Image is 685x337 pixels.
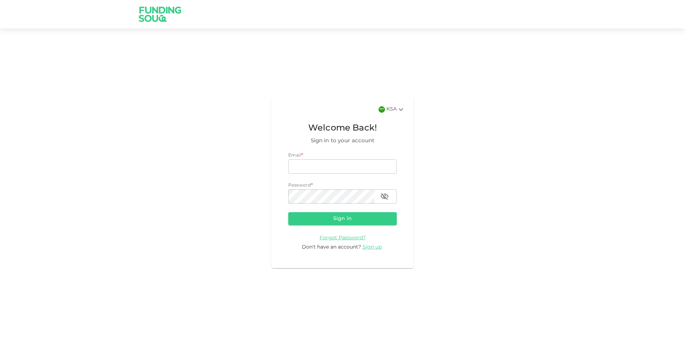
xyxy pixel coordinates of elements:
a: Forgot Password? [320,235,366,240]
input: email [288,159,397,174]
span: Sign up [362,245,382,250]
span: Forgot Password? [320,235,366,240]
img: flag-sa.b9a346574cdc8950dd34b50780441f57.svg [379,106,385,113]
span: Don't have an account? [302,245,361,250]
button: Sign in [288,212,397,225]
span: Email [288,153,301,158]
div: KSA [386,105,405,114]
span: Password [288,183,311,188]
input: password [288,189,375,204]
span: Welcome Back! [288,122,397,135]
span: Sign in to your account [288,137,397,145]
